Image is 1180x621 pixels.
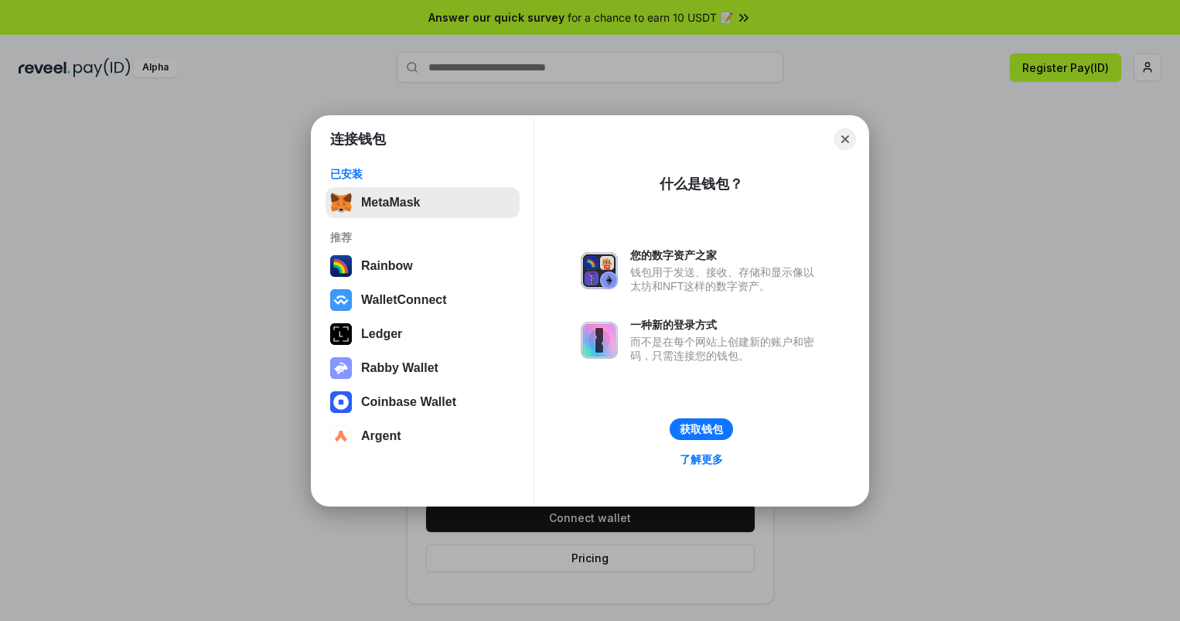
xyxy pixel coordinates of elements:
div: 获取钱包 [680,422,723,436]
div: WalletConnect [361,293,447,307]
div: 一种新的登录方式 [630,318,822,332]
button: Rainbow [326,251,520,281]
div: Argent [361,429,401,443]
div: 已安装 [330,167,515,181]
div: Ledger [361,327,402,341]
div: Coinbase Wallet [361,395,456,409]
img: svg+xml,%3Csvg%20width%3D%2228%22%20height%3D%2228%22%20viewBox%3D%220%200%2028%2028%22%20fill%3D... [330,289,352,311]
a: 了解更多 [670,449,732,469]
div: Rainbow [361,259,413,273]
div: 推荐 [330,230,515,244]
div: 了解更多 [680,452,723,466]
button: MetaMask [326,187,520,218]
img: svg+xml,%3Csvg%20width%3D%2228%22%20height%3D%2228%22%20viewBox%3D%220%200%2028%2028%22%20fill%3D... [330,391,352,413]
h1: 连接钱包 [330,130,386,148]
div: 您的数字资产之家 [630,248,822,262]
img: svg+xml,%3Csvg%20xmlns%3D%22http%3A%2F%2Fwww.w3.org%2F2000%2Fsvg%22%20width%3D%2228%22%20height%3... [330,323,352,345]
button: Ledger [326,319,520,350]
img: svg+xml,%3Csvg%20xmlns%3D%22http%3A%2F%2Fwww.w3.org%2F2000%2Fsvg%22%20fill%3D%22none%22%20viewBox... [581,252,618,289]
img: svg+xml,%3Csvg%20xmlns%3D%22http%3A%2F%2Fwww.w3.org%2F2000%2Fsvg%22%20fill%3D%22none%22%20viewBox... [330,357,352,379]
div: MetaMask [361,196,420,210]
button: 获取钱包 [670,418,733,440]
button: Coinbase Wallet [326,387,520,418]
div: 什么是钱包？ [660,175,743,193]
img: svg+xml,%3Csvg%20fill%3D%22none%22%20height%3D%2233%22%20viewBox%3D%220%200%2035%2033%22%20width%... [330,192,352,213]
img: svg+xml,%3Csvg%20width%3D%2228%22%20height%3D%2228%22%20viewBox%3D%220%200%2028%2028%22%20fill%3D... [330,425,352,447]
div: 钱包用于发送、接收、存储和显示像以太坊和NFT这样的数字资产。 [630,265,822,293]
button: Rabby Wallet [326,353,520,384]
button: Argent [326,421,520,452]
div: 而不是在每个网站上创建新的账户和密码，只需连接您的钱包。 [630,335,822,363]
button: Close [834,128,856,150]
img: svg+xml,%3Csvg%20xmlns%3D%22http%3A%2F%2Fwww.w3.org%2F2000%2Fsvg%22%20fill%3D%22none%22%20viewBox... [581,322,618,359]
button: WalletConnect [326,285,520,316]
img: svg+xml,%3Csvg%20width%3D%22120%22%20height%3D%22120%22%20viewBox%3D%220%200%20120%20120%22%20fil... [330,255,352,277]
div: Rabby Wallet [361,361,438,375]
